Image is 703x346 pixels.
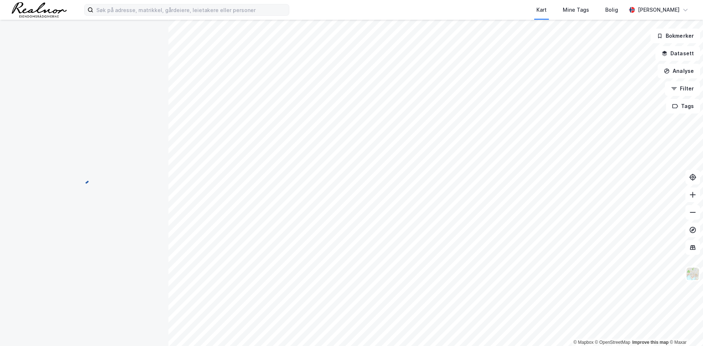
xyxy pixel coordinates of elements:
[665,81,700,96] button: Filter
[573,340,594,345] a: Mapbox
[93,4,289,15] input: Søk på adresse, matrikkel, gårdeiere, leietakere eller personer
[605,5,618,14] div: Bolig
[638,5,680,14] div: [PERSON_NAME]
[666,99,700,114] button: Tags
[666,311,703,346] div: Kontrollprogram for chat
[78,173,90,185] img: spinner.a6d8c91a73a9ac5275cf975e30b51cfb.svg
[632,340,669,345] a: Improve this map
[658,64,700,78] button: Analyse
[651,29,700,43] button: Bokmerker
[655,46,700,61] button: Datasett
[595,340,631,345] a: OpenStreetMap
[666,311,703,346] iframe: Chat Widget
[536,5,547,14] div: Kart
[686,267,700,281] img: Z
[12,2,67,18] img: realnor-logo.934646d98de889bb5806.png
[563,5,589,14] div: Mine Tags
